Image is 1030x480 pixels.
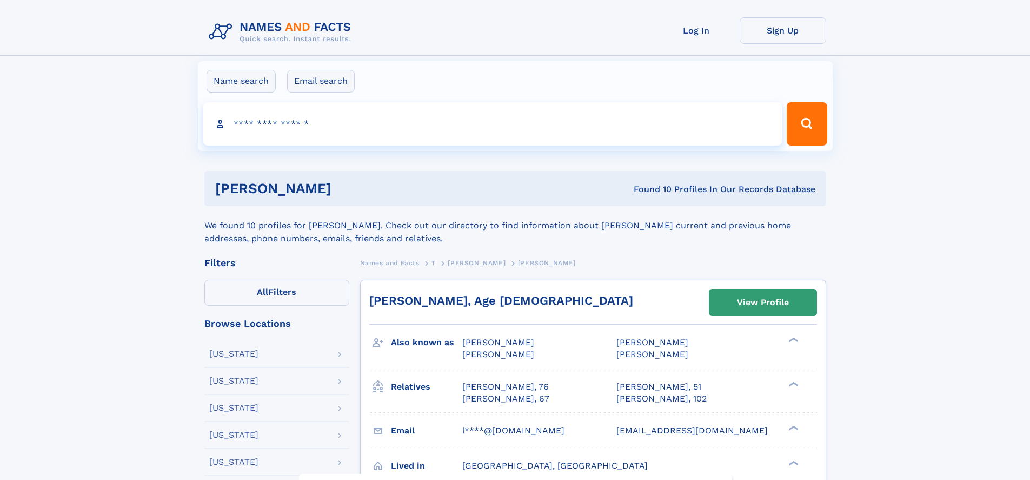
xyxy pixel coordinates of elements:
a: Log In [653,17,740,44]
div: Browse Locations [204,319,349,328]
span: [PERSON_NAME] [616,337,688,347]
div: Filters [204,258,349,268]
a: T [431,256,436,269]
span: All [257,287,268,297]
h3: Email [391,422,462,440]
div: [US_STATE] [209,404,258,412]
a: [PERSON_NAME], Age [DEMOGRAPHIC_DATA] [369,294,633,307]
span: [EMAIL_ADDRESS][DOMAIN_NAME] [616,425,768,436]
div: [US_STATE] [209,458,258,466]
a: [PERSON_NAME] [448,256,506,269]
a: Sign Up [740,17,826,44]
div: We found 10 profiles for [PERSON_NAME]. Check out our directory to find information about [PERSON... [204,206,826,245]
div: Found 10 Profiles In Our Records Database [482,183,815,195]
div: ❯ [786,337,799,344]
h1: [PERSON_NAME] [215,182,483,195]
div: [US_STATE] [209,431,258,439]
a: Names and Facts [360,256,420,269]
h3: Lived in [391,457,462,475]
a: [PERSON_NAME], 51 [616,381,701,393]
span: [PERSON_NAME] [448,259,506,267]
span: T [431,259,436,267]
div: [US_STATE] [209,350,258,358]
h3: Also known as [391,333,462,352]
span: [GEOGRAPHIC_DATA], [GEOGRAPHIC_DATA] [462,461,648,471]
div: View Profile [737,290,789,315]
label: Filters [204,280,349,306]
div: ❯ [786,424,799,431]
h3: Relatives [391,378,462,396]
div: ❯ [786,459,799,466]
span: [PERSON_NAME] [518,259,576,267]
a: [PERSON_NAME], 76 [462,381,549,393]
label: Email search [287,70,355,93]
button: Search Button [787,102,827,146]
input: search input [203,102,782,146]
span: [PERSON_NAME] [462,337,534,347]
img: Logo Names and Facts [204,17,360,47]
a: [PERSON_NAME], 67 [462,393,549,405]
span: [PERSON_NAME] [616,349,688,359]
label: Name search [207,70,276,93]
a: [PERSON_NAME], 102 [616,393,707,405]
a: View Profile [709,290,816,315]
div: [US_STATE] [209,377,258,385]
span: [PERSON_NAME] [462,349,534,359]
div: ❯ [786,380,799,387]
